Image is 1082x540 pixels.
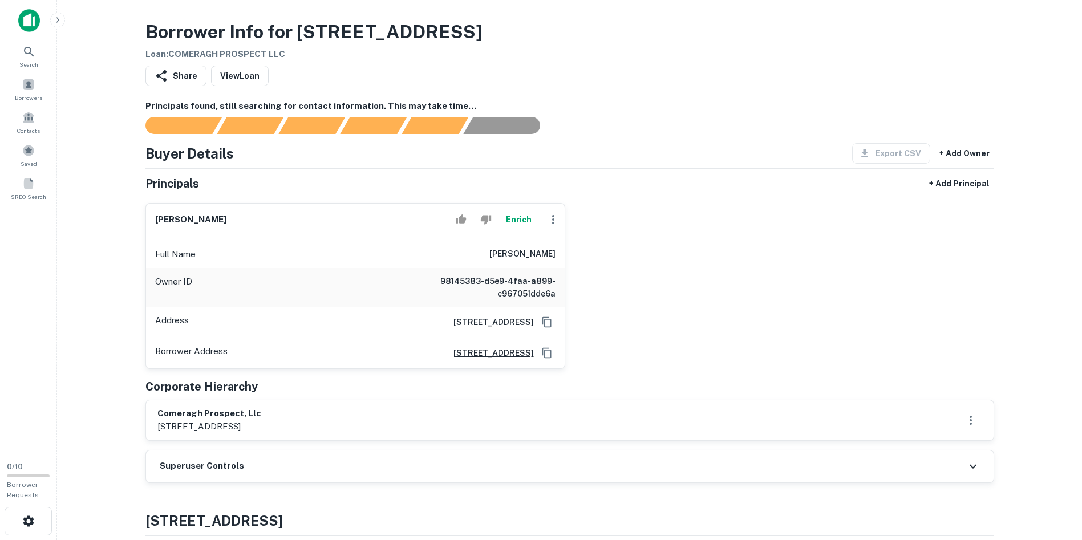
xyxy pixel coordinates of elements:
[444,347,534,359] a: [STREET_ADDRESS]
[451,208,471,231] button: Accept
[3,173,54,204] a: SREO Search
[402,117,468,134] div: Principals found, still searching for contact information. This may take time...
[538,344,556,362] button: Copy Address
[1025,449,1082,504] iframe: Chat Widget
[145,510,994,531] h4: [STREET_ADDRESS]
[160,460,244,473] h6: Superuser Controls
[3,40,54,71] a: Search
[3,74,54,104] a: Borrowers
[538,314,556,331] button: Copy Address
[217,117,283,134] div: Your request is received and processing...
[155,247,196,261] p: Full Name
[21,159,37,168] span: Saved
[340,117,407,134] div: Principals found, AI now looking for contact information...
[489,247,556,261] h6: [PERSON_NAME]
[155,275,192,300] p: Owner ID
[476,208,496,231] button: Reject
[157,420,261,433] p: [STREET_ADDRESS]
[501,208,537,231] button: Enrich
[925,173,994,194] button: + Add Principal
[145,18,482,46] h3: Borrower Info for [STREET_ADDRESS]
[419,275,556,300] h6: 98145383-d5e9-4faa-a899-c967051dde6a
[11,192,46,201] span: SREO Search
[145,175,199,192] h5: Principals
[3,140,54,170] a: Saved
[145,143,234,164] h4: Buyer Details
[18,9,40,32] img: capitalize-icon.png
[444,316,534,328] a: [STREET_ADDRESS]
[145,66,206,86] button: Share
[211,66,269,86] a: ViewLoan
[132,117,217,134] div: Sending borrower request to AI...
[157,407,261,420] h6: comeragh prospect, llc
[145,48,482,61] h6: Loan : COMERAGH PROSPECT LLC
[145,378,258,395] h5: Corporate Hierarchy
[155,344,228,362] p: Borrower Address
[155,213,226,226] h6: [PERSON_NAME]
[145,100,994,113] h6: Principals found, still searching for contact information. This may take time...
[15,93,42,102] span: Borrowers
[19,60,38,69] span: Search
[17,126,40,135] span: Contacts
[464,117,554,134] div: AI fulfillment process complete.
[278,117,345,134] div: Documents found, AI parsing details...
[155,314,189,331] p: Address
[935,143,994,164] button: + Add Owner
[7,462,23,471] span: 0 / 10
[7,481,39,499] span: Borrower Requests
[3,107,54,137] a: Contacts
